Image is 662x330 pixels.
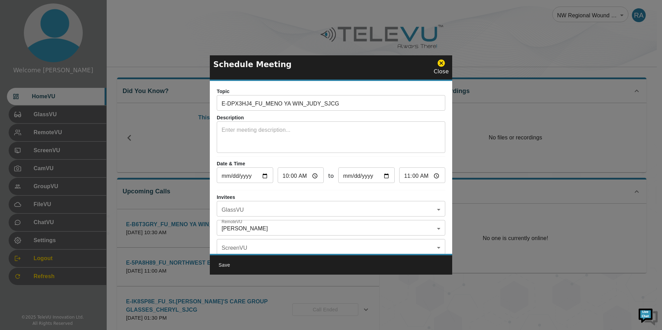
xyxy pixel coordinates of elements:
[217,194,445,201] p: Invitees
[36,36,116,45] div: Chat with us now
[40,87,96,157] span: We're online!
[12,32,29,49] img: d_736959983_company_1615157101543_736959983
[217,203,445,217] div: ​
[217,222,445,236] div: [PERSON_NAME]
[217,88,445,95] p: Topic
[217,114,445,121] p: Description
[433,59,449,76] div: Close
[217,241,445,255] div: ​
[638,306,659,327] img: Chat Widget
[217,160,445,167] p: Date & Time
[114,3,130,20] div: Minimize live chat window
[213,259,235,272] button: Save
[213,59,292,71] p: Schedule Meeting
[3,189,132,213] textarea: Type your message and hit 'Enter'
[328,172,334,180] span: to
